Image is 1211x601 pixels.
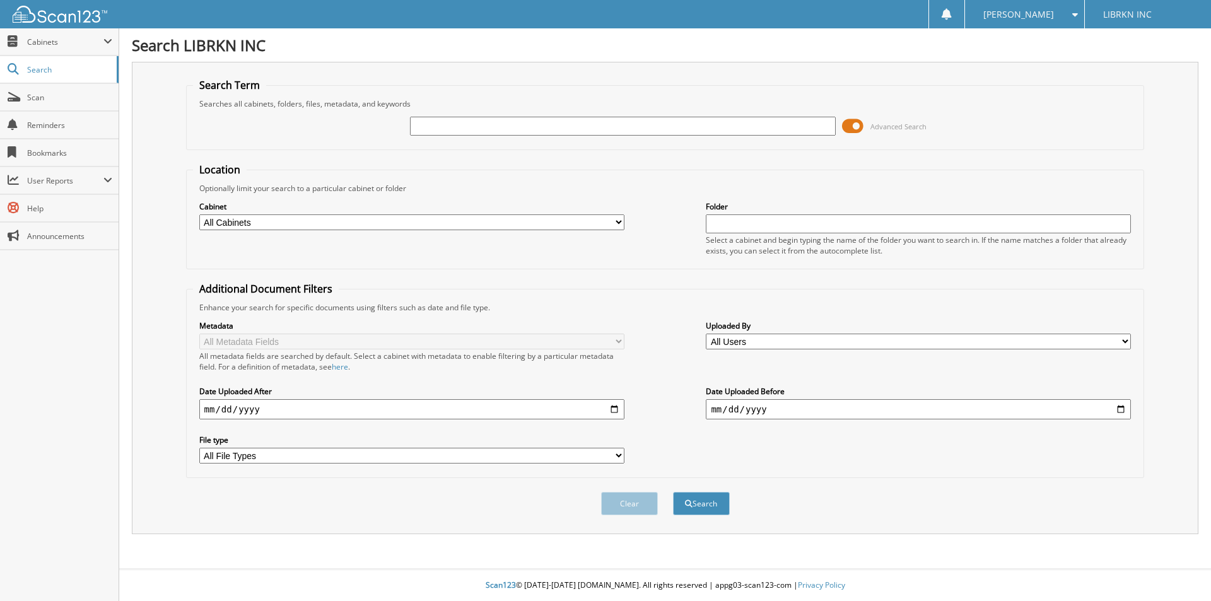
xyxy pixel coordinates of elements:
a: Privacy Policy [798,580,845,590]
label: Metadata [199,320,624,331]
label: Date Uploaded Before [706,386,1131,397]
div: Enhance your search for specific documents using filters such as date and file type. [193,302,1138,313]
div: Select a cabinet and begin typing the name of the folder you want to search in. If the name match... [706,235,1131,256]
span: User Reports [27,175,103,186]
legend: Location [193,163,247,177]
button: Search [673,492,730,515]
label: Uploaded By [706,320,1131,331]
label: Folder [706,201,1131,212]
div: Optionally limit your search to a particular cabinet or folder [193,183,1138,194]
legend: Additional Document Filters [193,282,339,296]
span: Reminders [27,120,112,131]
span: Cabinets [27,37,103,47]
legend: Search Term [193,78,266,92]
button: Clear [601,492,658,515]
label: Cabinet [199,201,624,212]
span: Scan [27,92,112,103]
div: © [DATE]-[DATE] [DOMAIN_NAME]. All rights reserved | appg03-scan123-com | [119,570,1211,601]
span: Advanced Search [870,122,927,131]
div: Searches all cabinets, folders, files, metadata, and keywords [193,98,1138,109]
span: LIBRKN INC [1103,11,1152,18]
input: start [199,399,624,419]
input: end [706,399,1131,419]
label: File type [199,435,624,445]
span: Bookmarks [27,148,112,158]
span: Scan123 [486,580,516,590]
a: here [332,361,348,372]
img: scan123-logo-white.svg [13,6,107,23]
span: Announcements [27,231,112,242]
div: All metadata fields are searched by default. Select a cabinet with metadata to enable filtering b... [199,351,624,372]
span: [PERSON_NAME] [983,11,1054,18]
h1: Search LIBRKN INC [132,35,1198,55]
span: Search [27,64,110,75]
span: Help [27,203,112,214]
label: Date Uploaded After [199,386,624,397]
